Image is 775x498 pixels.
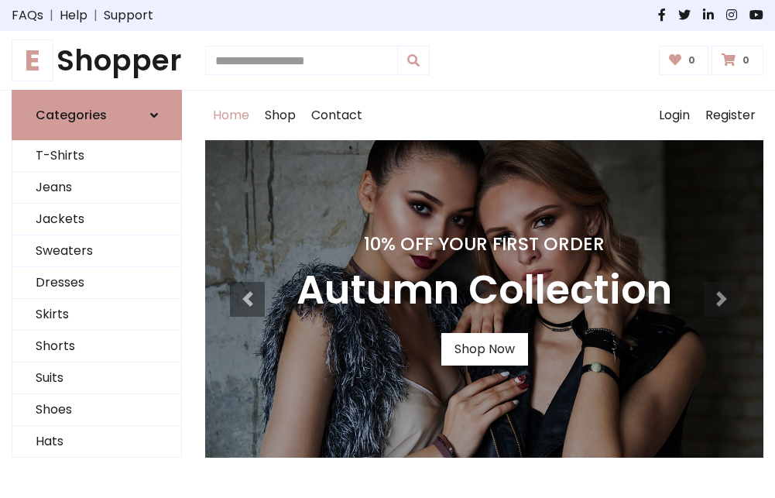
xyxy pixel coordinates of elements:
[659,46,709,75] a: 0
[651,91,698,140] a: Login
[104,6,153,25] a: Support
[205,91,257,140] a: Home
[739,53,753,67] span: 0
[297,233,672,255] h4: 10% Off Your First Order
[12,90,182,140] a: Categories
[12,362,181,394] a: Suits
[257,91,303,140] a: Shop
[12,43,182,77] h1: Shopper
[12,39,53,81] span: E
[684,53,699,67] span: 0
[12,267,181,299] a: Dresses
[12,172,181,204] a: Jeans
[698,91,763,140] a: Register
[12,140,181,172] a: T-Shirts
[36,108,107,122] h6: Categories
[303,91,370,140] a: Contact
[712,46,763,75] a: 0
[12,331,181,362] a: Shorts
[12,204,181,235] a: Jackets
[441,333,528,366] a: Shop Now
[12,426,181,458] a: Hats
[12,235,181,267] a: Sweaters
[60,6,87,25] a: Help
[12,43,182,77] a: EShopper
[12,394,181,426] a: Shoes
[87,6,104,25] span: |
[43,6,60,25] span: |
[297,267,672,314] h3: Autumn Collection
[12,6,43,25] a: FAQs
[12,299,181,331] a: Skirts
